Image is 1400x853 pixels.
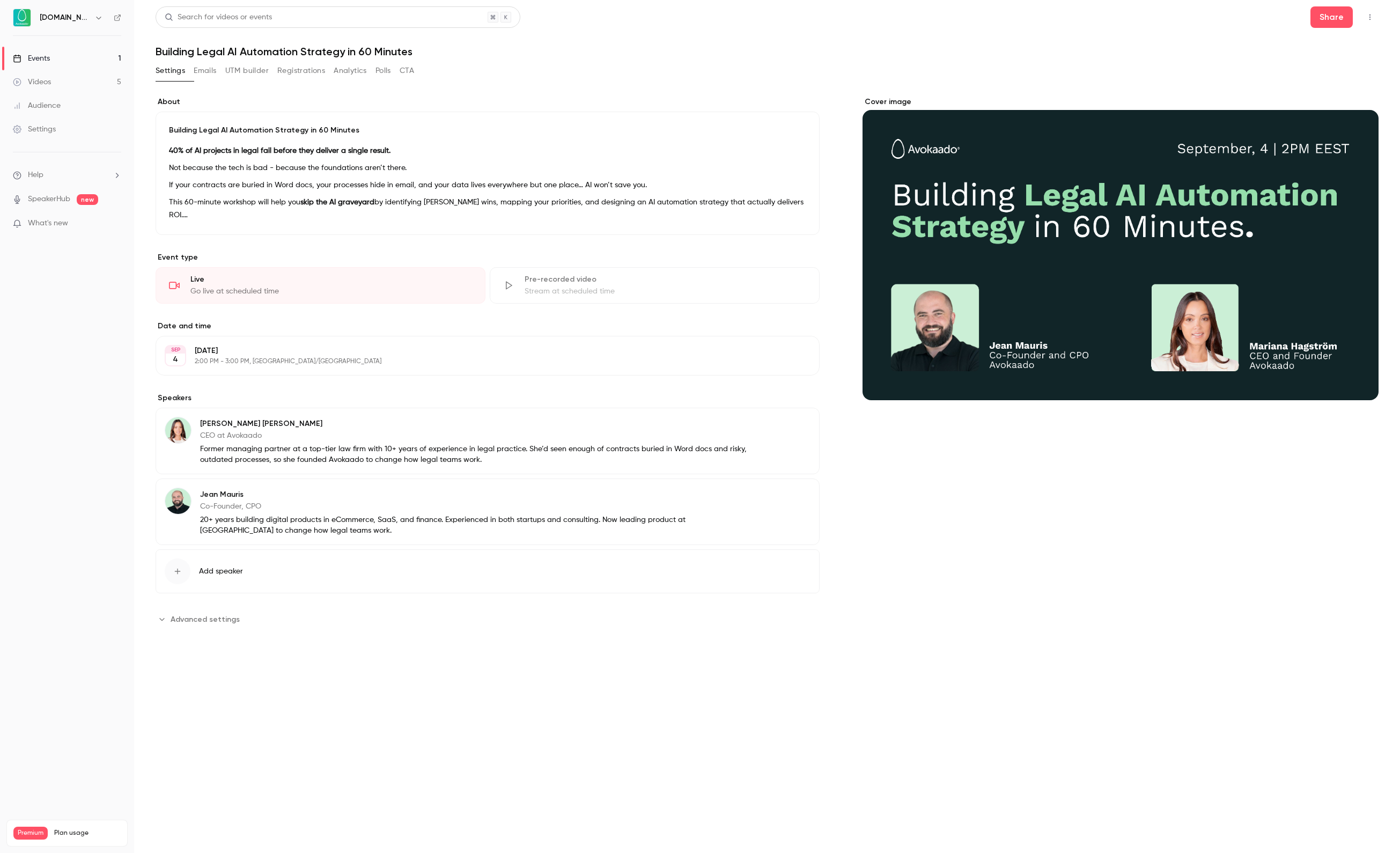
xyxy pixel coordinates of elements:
h6: [DOMAIN_NAME] [40,12,90,23]
button: Emails [194,62,216,79]
strong: skip the AI graveyard [300,198,374,206]
div: Videos [13,77,51,87]
div: Search for videos or events [165,12,272,23]
p: Not because the tech is bad - because the foundations aren’t there. [169,161,806,174]
button: Add speaker [156,549,820,593]
div: Live [190,274,472,285]
button: Registrations [277,62,325,79]
div: Jean MaurisJean MaurisCo-Founder, CPO20+ years building digital products in eCommerce, SaaS, and ... [156,479,820,545]
button: Settings [156,62,185,79]
div: Stream at scheduled time [525,286,806,297]
span: Help [28,170,43,181]
li: help-dropdown-opener [13,170,121,181]
div: Events [13,53,50,64]
p: CEO at Avokaado [200,430,750,441]
span: Advanced settings [171,614,240,625]
button: Polls [375,62,391,79]
button: UTM builder [225,62,269,79]
img: Avokaado.io [13,9,31,26]
p: [DATE] [195,345,763,356]
div: Pre-recorded video [525,274,806,285]
div: SEP [166,346,185,354]
p: Jean Mauris [200,489,750,500]
p: Co-Founder, CPO [200,501,750,512]
div: Audience [13,100,61,111]
label: About [156,97,820,107]
button: Analytics [334,62,367,79]
p: Former managing partner at a top-tier law firm with 10+ years of experience in legal practice. Sh... [200,444,750,465]
label: Date and time [156,321,820,332]
span: Add speaker [199,566,243,577]
span: Premium [13,827,48,840]
section: Advanced settings [156,611,820,628]
h1: Building Legal AI Automation Strategy in 60 Minutes [156,45,1379,58]
div: LiveGo live at scheduled time [156,267,485,304]
section: Cover image [863,97,1379,400]
span: Plan usage [54,829,121,837]
div: Go live at scheduled time [190,286,472,297]
img: Mariana Hagström [165,417,191,443]
strong: 40% of AI projects in legal fail before they deliver a single result. [169,147,390,155]
div: Settings [13,124,56,135]
img: Jean Mauris [165,488,191,514]
p: 4 [173,354,178,365]
button: CTA [400,62,414,79]
p: This 60-minute workshop will help you by identifying [PERSON_NAME] wins, mapping your priorities,... [169,196,806,222]
div: Pre-recorded videoStream at scheduled time [490,267,820,304]
p: Building Legal AI Automation Strategy in 60 Minutes [169,125,806,136]
p: Event type [156,252,820,263]
button: Share [1310,6,1353,28]
p: If your contracts are buried in Word docs, your processes hide in email, and your data lives ever... [169,179,806,192]
p: [PERSON_NAME] [PERSON_NAME] [200,418,750,429]
span: new [77,194,98,205]
span: What's new [28,218,68,229]
label: Speakers [156,393,820,403]
div: Mariana Hagström[PERSON_NAME] [PERSON_NAME]CEO at AvokaadoFormer managing partner at a top-tier l... [156,408,820,474]
a: SpeakerHub [28,194,70,205]
button: Advanced settings [156,611,246,628]
p: 20+ years building digital products in eCommerce, SaaS, and finance. Experienced in both startups... [200,514,750,536]
label: Cover image [863,97,1379,107]
p: 2:00 PM - 3:00 PM, [GEOGRAPHIC_DATA]/[GEOGRAPHIC_DATA] [195,357,763,366]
